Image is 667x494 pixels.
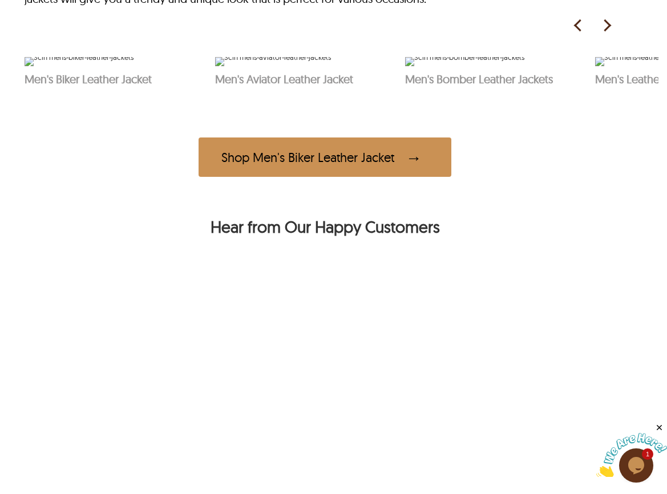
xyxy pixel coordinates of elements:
[215,57,394,66] div: Men's Aviator Leather Jacket
[405,57,584,66] div: Men's Bomber Leather Jackets
[25,72,203,86] p: Men's Biker Leather Jacket
[405,57,584,86] a: Scin mens-bomber-leather-jacketscart-iconMen's Bomber Leather Jackets
[569,17,587,34] img: left-arrow-icon
[405,57,524,66] img: Scin mens-bomber-leather-jackets
[25,57,203,66] div: Men's Biker Leather Jacket
[215,57,331,66] img: Scin mens-aviator-leather-jackets
[215,57,394,86] a: Scin mens-aviator-leather-jacketscart-iconMen's Aviator Leather Jacket
[316,25,357,55] div: See Products
[598,17,615,34] img: right-arrow-icon
[25,217,625,242] h2: Hear from Our Happy Customers
[25,57,134,66] img: Scin mens-biker-leather-jackets
[596,423,667,477] iframe: chat widget
[126,25,167,55] div: See Products
[215,72,394,86] p: Men's Aviator Leather Jacket
[25,57,203,86] a: Scin mens-biker-leather-jacketscart-iconMen's Biker Leather Jacket
[137,31,155,49] img: cart-icon
[199,137,451,177] div: Shop Men's Biker Leather Jacket
[506,25,547,55] div: See Products
[405,72,584,86] p: Men's Bomber Leather Jackets
[517,31,535,49] img: cart-icon
[327,31,345,49] img: cart-icon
